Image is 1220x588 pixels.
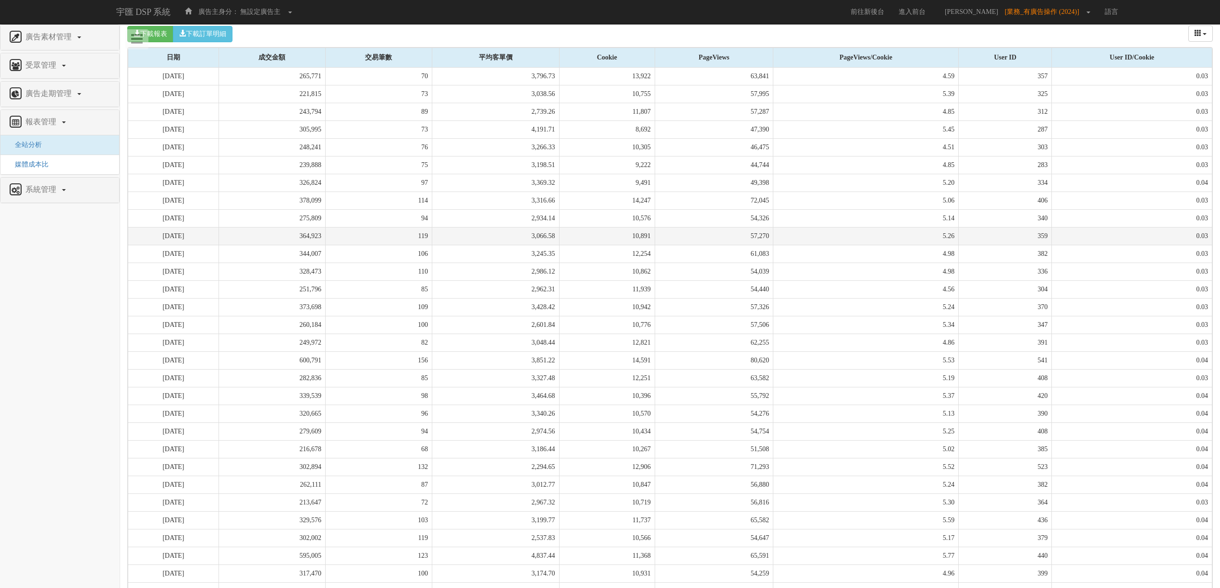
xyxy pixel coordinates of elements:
[773,103,959,120] td: 4.85
[559,156,655,174] td: 9,222
[432,458,559,476] td: 2,294.65
[959,227,1052,245] td: 359
[23,33,76,41] span: 廣告素材管理
[655,209,773,227] td: 54,326
[128,156,219,174] td: [DATE]
[432,440,559,458] td: 3,186.44
[655,547,773,564] td: 65,591
[559,422,655,440] td: 10,434
[128,547,219,564] td: [DATE]
[325,156,432,174] td: 75
[655,103,773,120] td: 57,287
[219,316,325,334] td: 260,184
[773,493,959,511] td: 5.30
[128,422,219,440] td: [DATE]
[219,476,325,493] td: 262,111
[655,156,773,174] td: 44,744
[559,369,655,387] td: 12,251
[325,351,432,369] td: 156
[325,138,432,156] td: 76
[325,422,432,440] td: 94
[1052,227,1212,245] td: 0.03
[128,85,219,103] td: [DATE]
[959,476,1052,493] td: 382
[128,440,219,458] td: [DATE]
[559,458,655,476] td: 12,906
[8,86,112,102] a: 廣告走期管理
[432,476,559,493] td: 3,012.77
[773,564,959,582] td: 4.96
[773,458,959,476] td: 5.52
[432,493,559,511] td: 2,967.32
[1052,334,1212,351] td: 0.03
[219,138,325,156] td: 248,241
[559,280,655,298] td: 11,939
[219,369,325,387] td: 282,836
[655,351,773,369] td: 80,620
[432,405,559,422] td: 3,340.26
[128,48,219,67] div: 日期
[23,89,76,97] span: 廣告走期管理
[559,351,655,369] td: 14,591
[959,547,1052,564] td: 440
[219,511,325,529] td: 329,576
[432,120,559,138] td: 4,191.71
[959,493,1052,511] td: 364
[559,547,655,564] td: 11,368
[1052,120,1212,138] td: 0.03
[559,209,655,227] td: 10,576
[959,263,1052,280] td: 336
[432,422,559,440] td: 2,974.56
[432,547,559,564] td: 4,837.44
[655,120,773,138] td: 47,390
[773,422,959,440] td: 5.25
[219,48,325,67] div: 成交金額
[559,298,655,316] td: 10,942
[325,458,432,476] td: 132
[219,85,325,103] td: 221,815
[655,422,773,440] td: 54,754
[128,245,219,263] td: [DATE]
[219,334,325,351] td: 249,972
[655,298,773,316] td: 57,326
[128,263,219,280] td: [DATE]
[432,369,559,387] td: 3,327.48
[173,26,232,42] button: 下載訂單明細
[128,316,219,334] td: [DATE]
[432,298,559,316] td: 3,428.42
[219,493,325,511] td: 213,647
[432,209,559,227] td: 2,934.14
[773,316,959,334] td: 5.34
[325,263,432,280] td: 110
[432,227,559,245] td: 3,066.58
[773,174,959,192] td: 5.20
[325,174,432,192] td: 97
[219,529,325,547] td: 302,002
[432,85,559,103] td: 3,038.56
[1052,48,1212,67] div: User ID/Cookie
[773,263,959,280] td: 4.98
[1052,138,1212,156] td: 0.03
[325,493,432,511] td: 72
[655,476,773,493] td: 56,880
[559,103,655,120] td: 11,807
[8,30,112,45] a: 廣告素材管理
[655,440,773,458] td: 51,508
[559,85,655,103] td: 10,755
[325,511,432,529] td: 103
[325,529,432,547] td: 119
[432,387,559,405] td: 3,464.68
[559,120,655,138] td: 8,692
[655,245,773,263] td: 61,083
[325,85,432,103] td: 73
[959,85,1052,103] td: 325
[240,8,281,15] span: 無設定廣告主
[773,511,959,529] td: 5.59
[773,440,959,458] td: 5.02
[773,245,959,263] td: 4.98
[773,48,958,67] div: PageViews/Cookie
[655,493,773,511] td: 56,816
[326,48,432,67] div: 交易筆數
[559,245,655,263] td: 12,254
[8,141,42,148] span: 全站分析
